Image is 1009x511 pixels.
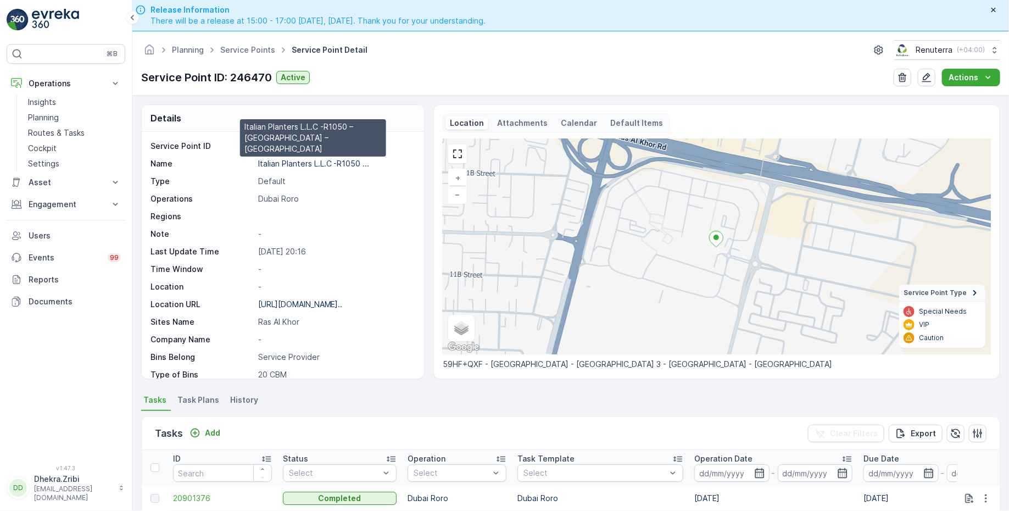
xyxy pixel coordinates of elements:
[205,427,220,438] p: Add
[150,316,254,327] p: Sites Name
[258,229,412,240] p: -
[173,464,272,482] input: Search
[449,146,466,162] a: View Fullscreen
[244,121,382,154] p: Italian Planters L.L.C -R1050 – [GEOGRAPHIC_DATA] – [GEOGRAPHIC_DATA]
[694,464,770,482] input: dd/mm/yyyy
[449,170,466,186] a: Zoom In
[497,118,548,129] p: Attachments
[107,49,118,58] p: ⌘B
[141,69,272,86] p: Service Point ID: 246470
[276,71,310,84] button: Active
[28,97,56,108] p: Insights
[283,492,397,505] button: Completed
[949,72,978,83] p: Actions
[449,186,466,203] a: Zoom Out
[150,264,254,275] p: Time Window
[258,369,412,380] p: 20 CBM
[177,395,219,406] span: Task Plans
[889,425,943,442] button: Export
[258,246,412,257] p: [DATE] 20:16
[150,299,254,310] p: Location URL
[7,9,29,31] img: logo
[29,252,101,263] p: Events
[150,211,254,222] p: Regions
[778,464,853,482] input: dd/mm/yyyy
[258,264,412,275] p: -
[863,464,939,482] input: dd/mm/yyyy
[7,269,125,291] a: Reports
[894,44,911,56] img: Screenshot_2024-07-26_at_13.33.01.png
[258,352,412,363] p: Service Provider
[7,474,125,502] button: DDDhekra.Zribi[EMAIL_ADDRESS][DOMAIN_NAME]
[7,225,125,247] a: Users
[408,453,445,464] p: Operation
[220,45,275,54] a: Service Points
[942,69,1000,86] button: Actions
[919,320,929,329] p: VIP
[24,95,125,110] a: Insights
[29,296,121,307] p: Documents
[29,78,103,89] p: Operations
[150,141,254,152] p: Service Point ID
[173,493,272,504] a: 20901376
[455,190,461,199] span: −
[449,316,473,340] a: Layers
[143,395,166,406] span: Tasks
[957,46,985,54] p: ( +04:00 )
[150,281,254,292] p: Location
[150,15,486,26] span: There will be a release at 15:00 - 17:00 [DATE], [DATE]. Thank you for your understanding.
[289,468,380,479] p: Select
[24,110,125,125] a: Planning
[911,428,936,439] p: Export
[28,112,59,123] p: Planning
[445,340,482,354] img: Google
[694,453,752,464] p: Operation Date
[258,299,343,309] p: [URL][DOMAIN_NAME]..
[894,40,1000,60] button: Renuterra(+04:00)
[916,45,952,55] p: Renuterra
[24,125,125,141] a: Routes & Tasks
[150,4,486,15] span: Release Information
[7,171,125,193] button: Asset
[455,173,460,182] span: +
[24,141,125,156] a: Cockpit
[150,334,254,345] p: Company Name
[258,176,412,187] p: Default
[414,468,489,479] p: Select
[230,395,258,406] span: History
[258,159,370,168] p: Italian Planters L.L.C -R1050 ...
[155,426,183,441] p: Tasks
[150,494,159,503] div: Toggle Row Selected
[150,229,254,240] p: Note
[7,247,125,269] a: Events99
[173,453,181,464] p: ID
[34,474,113,485] p: Dhekra.Zribi
[185,426,225,440] button: Add
[150,352,254,363] p: Bins Belong
[289,45,370,55] span: Service Point Detail
[143,48,155,57] a: Homepage
[7,465,125,471] span: v 1.47.3
[110,253,119,262] p: 99
[610,118,663,129] p: Default Items
[258,334,412,345] p: -
[443,359,991,370] p: 59HF+QXF - [GEOGRAPHIC_DATA] - [GEOGRAPHIC_DATA] 3 - [GEOGRAPHIC_DATA] - [GEOGRAPHIC_DATA]
[281,72,305,83] p: Active
[150,193,254,204] p: Operations
[24,156,125,171] a: Settings
[830,428,878,439] p: Clear Filters
[29,230,121,241] p: Users
[29,199,103,210] p: Engagement
[150,112,181,125] p: Details
[172,45,204,54] a: Planning
[150,158,254,169] p: Name
[561,118,597,129] p: Calendar
[29,177,103,188] p: Asset
[29,274,121,285] p: Reports
[9,479,27,497] div: DD
[258,281,412,292] p: -
[808,425,884,442] button: Clear Filters
[445,340,482,354] a: Open this area in Google Maps (opens a new window)
[283,453,308,464] p: Status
